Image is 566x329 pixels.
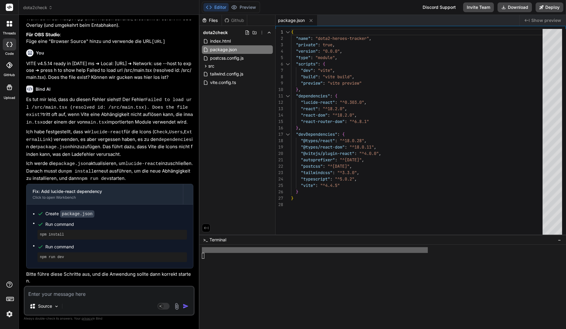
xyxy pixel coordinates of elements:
span: Failed to load url /src/main.tsx (resolved id: /src/main.tsx). Does the file exist? [202,247,414,253]
span: , [332,42,335,47]
code: npm install [64,169,94,174]
div: Create [45,211,94,217]
span: , [379,151,381,156]
span: : [345,119,347,124]
p: : Füge eine "Browser Source" hinzu und verwende die URL [26,31,193,46]
div: Click to open Workbench [33,195,177,200]
span: "tailwindcss" [301,170,332,175]
span: : [335,138,337,143]
span: , [340,48,342,54]
span: : [313,68,315,73]
p: Ich werde die aktualisieren, um einzuschließen. Danach musst du erneut ausführen, um die neue Abh... [26,160,193,183]
img: Pick Models [54,304,59,309]
span: } [296,189,298,194]
span: package.json [209,46,237,53]
code: lucide-react [125,161,158,166]
button: − [557,235,562,245]
span: : [318,42,320,47]
span: { [323,61,325,67]
span: { [335,93,337,99]
span: , [298,87,301,92]
span: "react" [301,106,318,111]
code: Failed to load url /src/main.tsx (resolved id: /src/main.tsx). Does the file exist? [26,97,192,117]
div: 5 [276,54,283,61]
span: (x2) [414,247,424,253]
span: "vite" [301,183,315,188]
span: , [354,112,357,118]
span: "dev" [301,68,313,73]
div: 27 [276,195,283,201]
span: "autoprefixer" [301,157,335,163]
span: Terminal [209,237,226,243]
span: Run command [45,244,187,250]
pre: npm install [40,232,185,237]
span: index.html [209,37,231,45]
div: Files [199,17,222,23]
h6: You [36,50,44,56]
div: 4 [276,48,283,54]
span: "@vitejs/plugin-react" [301,151,354,156]
span: : [318,61,320,67]
span: "^0.303.0" [340,100,364,105]
span: "^18.0.11" [350,144,374,150]
span: "^4.0.0" [359,151,379,156]
span: "vite preview" [328,80,362,86]
label: threads [3,31,16,36]
span: package.json [278,17,305,23]
h6: Bind AI [36,86,51,92]
p: VITE v4.5.14 ready in [DATE] ms ➜ Local: [URL] ➜ Network: use --host to expose ➜ press h to show ... [26,60,193,81]
code: Users [169,130,183,135]
span: : [335,157,337,163]
span: : [323,80,325,86]
div: 20 [276,150,283,157]
span: "react-router-dom" [301,119,345,124]
span: "devDependencies" [296,131,337,137]
span: "version" [296,48,318,54]
div: Discord Support [419,2,459,12]
span: "build" [301,74,318,79]
span: "^3.3.0" [337,170,357,175]
span: "^18.2.0" [323,106,345,111]
span: "^[DATE]" [340,157,362,163]
span: , [352,74,354,79]
span: } [291,195,294,201]
span: "postcss" [301,163,323,169]
span: vite.config.ts [209,79,237,86]
span: true [323,42,332,47]
p: Ich habe festgestellt, dass wir für die Icons ( , , ) verwenden, es aber vergessen haben, es zu d... [26,128,193,158]
span: "typescript" [301,176,330,182]
div: 17 [276,131,283,138]
span: : [337,131,340,137]
span: : [318,48,320,54]
span: "module" [315,55,335,60]
span: } [296,87,298,92]
div: 12 [276,99,283,106]
div: 21 [276,157,283,163]
span: >_ [203,237,208,243]
span: "^[DATE]" [328,163,350,169]
span: "name" [296,36,311,41]
code: npm run dev [79,176,109,181]
span: : [330,93,332,99]
div: 8 [276,74,283,80]
span: : [335,100,337,105]
span: : [330,176,332,182]
div: 18 [276,138,283,144]
span: "^6.8.1" [350,119,369,124]
div: Click to collapse the range. [284,131,292,138]
span: "0.0.0" [323,48,340,54]
pre: npm run dev [40,255,185,260]
div: 16 [276,125,283,131]
span: , [364,100,367,105]
span: , [298,125,301,131]
span: : [318,74,320,79]
div: 13 [276,106,283,112]
div: 2 [276,35,283,42]
span: : [345,144,347,150]
div: 25 [276,182,283,189]
span: "vite" [318,68,332,73]
span: "react-dom" [301,112,328,118]
span: "@types/react" [301,138,335,143]
span: src [208,63,214,69]
label: Upload [4,95,15,100]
